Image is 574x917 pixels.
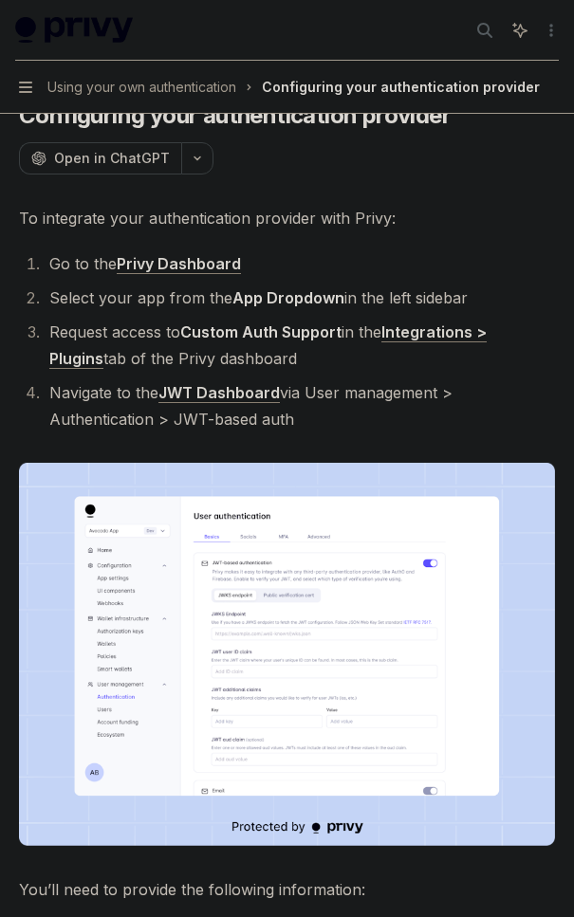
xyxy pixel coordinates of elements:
[232,288,344,307] strong: App Dropdown
[180,322,342,341] strong: Custom Auth Support
[44,319,555,372] li: Request access to in the tab of the Privy dashboard
[44,250,555,277] li: Go to the
[44,284,555,311] li: Select your app from the in the left sidebar
[117,254,241,274] a: Privy Dashboard
[47,76,236,99] span: Using your own authentication
[158,383,280,403] a: JWT Dashboard
[19,876,555,903] span: You’ll need to provide the following information:
[15,17,133,44] img: light logo
[117,254,241,273] strong: Privy Dashboard
[19,463,555,846] img: JWT-based auth
[19,205,555,231] span: To integrate your authentication provider with Privy:
[262,76,540,99] div: Configuring your authentication provider
[44,379,555,432] li: Navigate to the via User management > Authentication > JWT-based auth
[19,101,451,131] h1: Configuring your authentication provider
[19,142,181,174] button: Open in ChatGPT
[54,149,170,168] span: Open in ChatGPT
[540,17,559,44] button: More actions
